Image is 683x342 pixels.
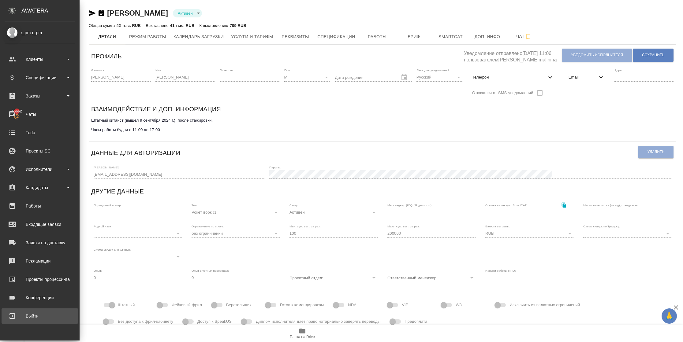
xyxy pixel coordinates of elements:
[284,73,330,82] div: М
[2,107,78,122] a: 16662Чаты
[2,143,78,159] a: Проекты SC
[5,73,75,82] div: Спецификации
[192,229,280,238] div: без ограничений
[173,9,202,17] div: Активен
[284,68,291,72] label: Пол:
[289,225,321,228] label: Мин. сум. вып. за раз:
[399,33,429,41] span: Бриф
[5,275,75,284] div: Проекты процессинга
[91,51,122,61] h6: Профиль
[290,335,315,339] span: Папка на Drive
[199,23,230,28] p: К выставлению
[98,9,105,17] button: Скопировать ссылку
[192,204,197,207] label: Тип:
[436,33,465,41] span: Smartcat
[664,310,674,322] span: 🙏
[569,74,597,80] span: Email
[5,311,75,321] div: Выйти
[387,225,420,228] label: Макс. сум. вып. за раз:
[5,201,75,211] div: Работы
[416,68,450,72] label: Язык для уведомлений:
[92,33,122,41] span: Детали
[91,68,105,72] label: Фамилия:
[281,33,310,41] span: Реквизиты
[509,302,580,308] span: Исключить из валютных ограничений
[472,90,533,96] span: Отказался от SMS-уведомлений
[107,9,168,17] a: [PERSON_NAME]
[8,108,26,114] span: 16662
[146,23,170,28] p: Выставлено
[89,23,116,28] p: Общая сумма
[472,74,547,80] span: Телефон
[2,217,78,232] a: Входящие заявки
[5,183,75,192] div: Кандидаты
[524,33,532,40] svg: Подписаться
[485,269,516,272] label: Навыки работы с ПО:
[467,71,559,84] div: Телефон
[405,318,427,325] span: Предоплата
[5,256,75,266] div: Рекламации
[91,186,144,196] h6: Другие данные
[256,318,380,325] span: Диплом исполнителя дает право нотариально заверять переводы
[192,269,229,272] label: Опыт в устных переводах:
[464,47,562,63] h5: Уведомление отправлено [DATE] 11:06 пользователем [PERSON_NAME]malinina
[280,302,324,308] span: Готов к командировкам
[155,68,162,72] label: Имя:
[2,235,78,250] a: Заявки на доставку
[118,318,173,325] span: Без доступа к фрил-кабинету
[2,272,78,287] a: Проекты процессинга
[91,118,674,137] textarea: Штатный китаист (вышел 9 сентября 2024 г.), после стажировки. Часы работы будни с 11-00 до 17-00
[94,225,112,228] label: Родной язык:
[94,166,119,169] label: [PERSON_NAME]:
[2,290,78,305] a: Конференции
[5,91,75,101] div: Заказы
[5,165,75,174] div: Исполнители
[277,325,328,342] button: Папка на Drive
[473,33,502,41] span: Доп. инфо
[558,199,570,211] button: Скопировать ссылку
[176,11,195,16] button: Активен
[5,29,75,36] div: r_pm r_pm
[5,55,75,64] div: Клиенты
[402,302,408,308] span: VIP
[231,33,273,41] span: Услуги и тарифы
[5,146,75,156] div: Проекты SC
[485,229,573,238] div: RUB
[5,220,75,229] div: Входящие заявки
[2,253,78,269] a: Рекламации
[21,5,80,17] div: AWATERA
[485,225,510,228] label: Валюта выплаты:
[91,148,180,158] h6: Данные для авторизации
[174,33,224,41] span: Календарь загрузки
[94,269,102,272] label: Опыт:
[192,225,224,228] label: Ограничение по сроку:
[170,23,195,28] p: 41 тыс. RUB
[642,53,664,58] span: Сохранить
[91,104,221,114] h6: Взаимодействие и доп. информация
[226,302,251,308] span: Верстальщик
[220,68,234,72] label: Отчество:
[662,308,677,324] button: 🙏
[485,204,527,207] label: Ссылка на аккаунт SmartCAT:
[269,166,281,169] label: Пароль:
[583,225,620,228] label: Схема скидок по Традосу:
[94,248,131,251] label: Схема скидок для GPEMT:
[5,293,75,302] div: Конференции
[2,198,78,214] a: Работы
[197,318,232,325] span: Доступ к SpeakUS
[564,71,610,84] div: Email
[5,128,75,137] div: Todo
[2,125,78,140] a: Todo
[387,204,432,207] label: Мессенджер (ICQ, Skype и т.п.):
[94,204,121,207] label: Порядковый номер:
[363,33,392,41] span: Работы
[456,302,462,308] span: W8
[416,73,462,82] div: Русский
[317,33,355,41] span: Спецификации
[2,308,78,324] a: Выйти
[89,9,96,17] button: Скопировать ссылку для ЯМессенджера
[289,208,378,217] div: Активен
[129,33,166,41] span: Режим работы
[230,23,246,28] p: 709 RUB
[192,208,280,217] div: Рокет ворк сз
